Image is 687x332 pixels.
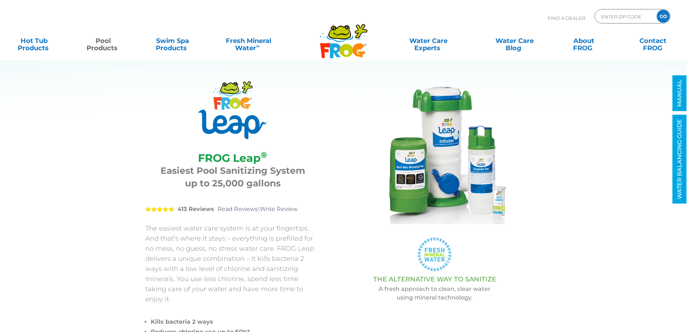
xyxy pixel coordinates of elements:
a: Hot TubProducts [7,34,61,48]
div: | [145,195,320,223]
sup: ∞ [256,43,260,49]
h2: FROG Leap [154,152,311,164]
a: ContactFROG [626,34,680,48]
li: Kills bacteria 2 ways [151,317,320,327]
a: Water CareExperts [385,34,472,48]
a: AboutFROG [557,34,611,48]
a: Fresh MineralWater∞ [215,34,282,48]
h3: THE ALTERNATIVE WAY TO SANITIZE [338,276,531,283]
strong: 413 Reviews [177,206,214,212]
a: Water CareBlog [488,34,541,48]
a: MANUAL [673,76,687,111]
span: 5 [145,206,174,212]
a: Write Review [260,206,298,212]
a: Read Reviews [217,206,258,212]
sup: ® [261,150,267,160]
h3: Easiest Pool Sanitizing System up to 25,000 gallons [154,164,311,190]
a: PoolProducts [76,34,130,48]
p: A fresh approach to clean, clear water using mineral technology. [338,285,531,302]
a: Swim SpaProducts [146,34,199,48]
a: WATER BALANCING GUIDE [673,115,687,204]
img: Product Logo [198,81,267,139]
p: Find A Dealer [548,9,585,27]
p: The easiest water care system is at your fingertips. And that’s where it stays – everything is pr... [145,223,320,304]
input: GO [657,10,670,23]
img: Frog Products Logo [316,14,371,59]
